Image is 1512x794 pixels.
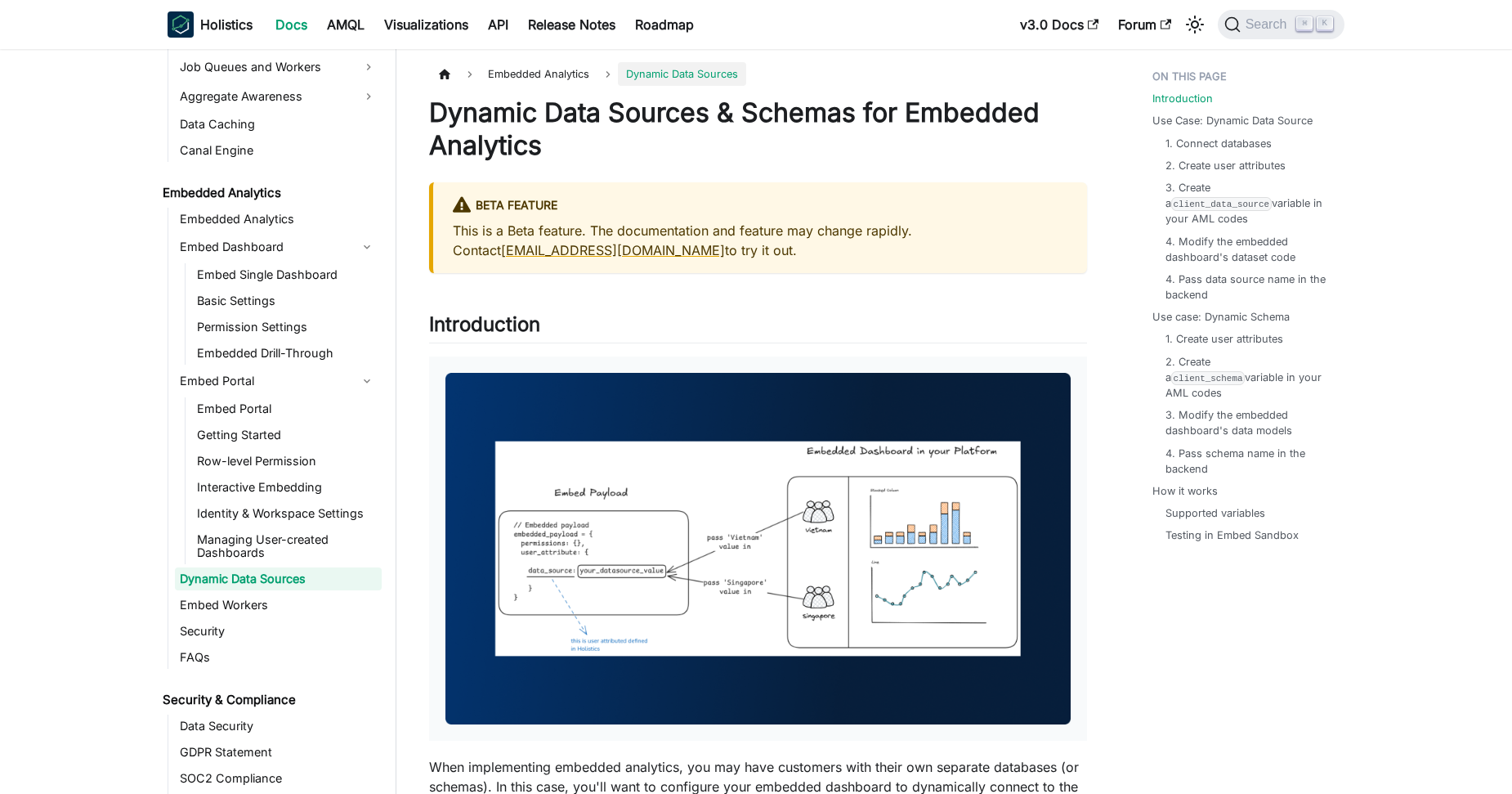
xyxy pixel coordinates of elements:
a: Embed Dashboard [175,234,352,260]
a: Security & Compliance [158,689,382,711]
img: dynamic data source embed [445,373,1071,724]
a: AMQL [317,11,374,38]
a: Embed Workers [175,594,382,617]
a: Managing User-created Dashboards [192,528,382,564]
kbd: K [1317,16,1333,31]
a: Data Caching [175,113,382,136]
a: Basic Settings [192,289,382,312]
a: Security [175,620,382,643]
button: Collapse sidebar category 'Embed Dashboard' [352,234,382,260]
a: [EMAIL_ADDRESS][DOMAIN_NAME] [501,242,725,258]
a: Release Notes [518,11,625,38]
a: Roadmap [625,11,704,38]
a: Dynamic Data Sources [175,567,382,590]
a: Embedded Analytics [158,182,382,204]
kbd: ⌘ [1296,16,1313,31]
a: v3.0 Docs [1010,11,1108,38]
h1: Dynamic Data Sources & Schemas for Embedded Analytics [429,96,1087,162]
a: Canal Engine [175,139,382,162]
div: BETA FEATURE [453,195,1067,217]
a: Aggregate Awareness [175,83,382,110]
a: 2. Create aclient_schemavariable in your AML codes [1165,354,1328,401]
a: Use case: Dynamic Schema [1152,309,1290,325]
a: 4. Pass schema name in the backend [1165,446,1328,477]
a: Identity & Workspace Settings [192,502,382,525]
a: 2. Create user attributes [1165,158,1286,173]
a: Embed Portal [175,368,352,394]
a: Embedded Analytics [175,208,382,231]
img: Holistics [168,11,194,38]
a: 3. Create aclient_data_sourcevariable in your AML codes [1165,180,1328,227]
a: Forum [1108,11,1181,38]
nav: Breadcrumbs [429,62,1087,86]
a: 4. Pass data source name in the backend [1165,271,1328,303]
a: Job Queues and Workers [175,54,382,80]
a: Docs [266,11,317,38]
a: How it works [1152,483,1218,499]
a: Visualizations [374,11,478,38]
a: Embed Single Dashboard [192,263,382,286]
p: This is a Beta feature. The documentation and feature may change rapidly. Contact to try it out. [453,221,1067,260]
a: Getting Started [192,424,382,446]
a: 4. Modify the embedded dashboard's dataset code [1165,234,1328,265]
a: Permission Settings [192,316,382,339]
a: FAQs [175,646,382,669]
a: Introduction [1152,91,1213,106]
a: 3. Modify the embedded dashboard's data models [1165,407,1328,438]
a: Data Security [175,715,382,738]
a: Interactive Embedding [192,476,382,499]
button: Switch between dark and light mode (currently light mode) [1182,11,1208,38]
a: 1. Connect databases [1165,136,1272,151]
a: Row-level Permission [192,450,382,473]
a: Home page [429,62,460,86]
a: Embed Portal [192,397,382,420]
span: Embedded Analytics [480,62,597,86]
span: Dynamic Data Sources [618,62,746,86]
button: Collapse sidebar category 'Embed Portal' [352,368,382,394]
code: client_data_source [1171,197,1272,211]
button: Search (Command+K) [1218,10,1344,39]
a: API [478,11,518,38]
span: Search [1241,17,1297,32]
a: HolisticsHolistics [168,11,253,38]
a: 1. Create user attributes [1165,331,1283,347]
h2: Introduction [429,312,1087,343]
a: SOC2 Compliance [175,767,382,790]
a: Embedded Drill-Through [192,342,382,365]
a: GDPR Statement [175,741,382,764]
a: Testing in Embed Sandbox [1165,527,1299,543]
b: Holistics [200,15,253,34]
a: Use Case: Dynamic Data Source [1152,113,1313,128]
code: client_schema [1171,371,1245,385]
a: Supported variables [1165,505,1265,521]
nav: Docs sidebar [151,49,396,794]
